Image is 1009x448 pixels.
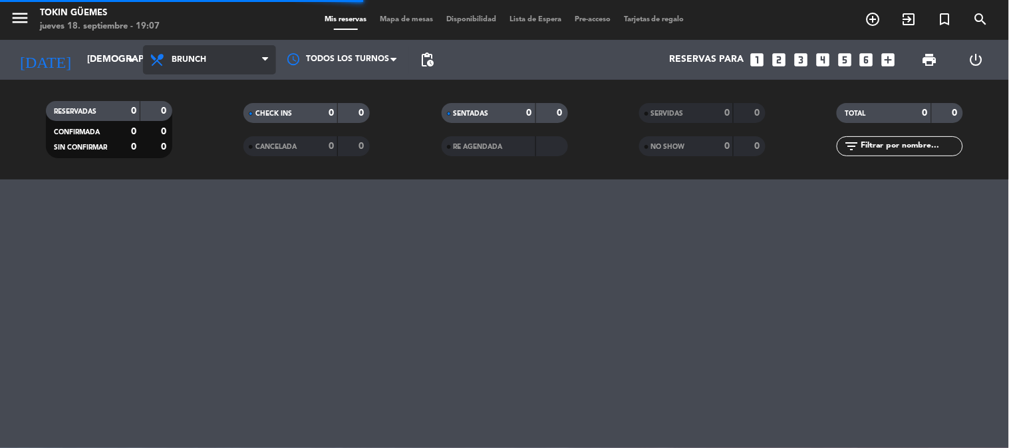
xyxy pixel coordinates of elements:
i: arrow_drop_down [124,52,140,68]
i: power_settings_new [968,52,984,68]
div: jueves 18. septiembre - 19:07 [40,20,160,33]
button: menu [10,8,30,33]
i: turned_in_not [937,11,953,27]
i: add_box [880,51,897,68]
span: Disponibilidad [440,16,503,23]
i: exit_to_app [901,11,917,27]
strong: 0 [161,106,169,116]
span: print [922,52,938,68]
strong: 0 [131,142,136,152]
span: Brunch [172,55,206,64]
strong: 0 [754,142,762,151]
span: CONFIRMADA [54,129,100,136]
span: RE AGENDADA [454,144,503,150]
i: looks_4 [814,51,831,68]
span: NO SHOW [651,144,685,150]
i: looks_6 [858,51,875,68]
span: SERVIDAS [651,110,684,117]
span: CHECK INS [255,110,292,117]
span: Reservas para [669,55,744,65]
strong: 0 [754,108,762,118]
strong: 0 [329,142,334,151]
div: LOG OUT [953,40,999,80]
strong: 0 [724,142,730,151]
strong: 0 [161,142,169,152]
strong: 0 [359,108,367,118]
input: Filtrar por nombre... [859,139,962,154]
strong: 0 [952,108,960,118]
strong: 0 [161,127,169,136]
i: menu [10,8,30,28]
strong: 0 [724,108,730,118]
span: Lista de Espera [503,16,568,23]
i: add_circle_outline [865,11,881,27]
div: Tokin Güemes [40,7,160,20]
i: looks_two [770,51,788,68]
strong: 0 [527,108,532,118]
i: [DATE] [10,45,80,74]
i: looks_5 [836,51,853,68]
span: SENTADAS [454,110,489,117]
span: RESERVADAS [54,108,96,115]
span: TOTAL [845,110,865,117]
span: Pre-acceso [568,16,617,23]
strong: 0 [329,108,334,118]
i: looks_one [748,51,766,68]
strong: 0 [557,108,565,118]
span: Tarjetas de regalo [617,16,691,23]
strong: 0 [131,106,136,116]
strong: 0 [359,142,367,151]
span: SIN CONFIRMAR [54,144,107,151]
i: looks_3 [792,51,809,68]
span: Mis reservas [318,16,373,23]
span: pending_actions [419,52,435,68]
i: search [973,11,989,27]
span: CANCELADA [255,144,297,150]
i: filter_list [843,138,859,154]
span: Mapa de mesas [373,16,440,23]
strong: 0 [131,127,136,136]
strong: 0 [923,108,928,118]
